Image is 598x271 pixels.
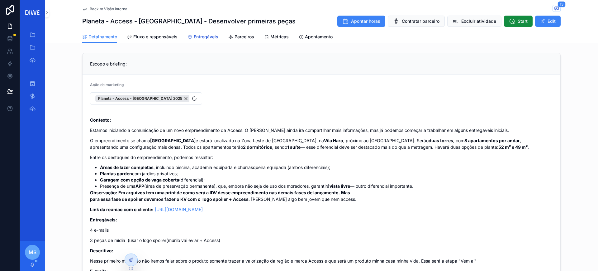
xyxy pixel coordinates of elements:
[429,138,453,143] strong: duas torres
[535,16,561,27] button: Edit
[90,137,553,150] p: O empreendimento se chama e estará localizado na Zona Leste de [GEOGRAPHIC_DATA], na , próximo ao...
[264,31,289,44] a: Métricas
[243,144,272,150] strong: 2 dormitórios
[90,189,553,202] p: . [PERSON_NAME] algo bem jovem que nem access.
[82,31,117,43] a: Detalhamento
[270,34,289,40] span: Métricas
[155,207,203,212] a: [URL][DOMAIN_NAME]
[90,7,127,12] span: Back to Visão interna
[90,227,553,233] p: 4 e-mails
[24,9,41,17] img: App logo
[518,18,528,24] span: Start
[90,154,553,161] p: Entre os destaques do empreendimento, podemos ressaltar:
[90,237,553,244] p: 3 peças de mídia (usar o logo spoiler(murilo vai eviar + Access)
[90,117,111,123] strong: Contexto:
[498,144,528,150] strong: 52 m² e 49 m²
[388,16,445,27] button: Contratar parceiro
[305,34,333,40] span: Apontamento
[228,31,254,44] a: Parceiros
[95,95,191,102] button: Unselect 1945
[98,96,182,101] span: Planeta - Access - [GEOGRAPHIC_DATA] 2025
[82,17,296,26] h1: Planeta - Access - [GEOGRAPHIC_DATA] - Desenvolver primeiras peças
[100,183,553,189] li: Presença de uma (área de preservação permanente), que, embora não seja de uso dos moradores, gara...
[194,34,218,40] span: Entregáveis
[235,34,254,40] span: Parceiros
[299,31,333,44] a: Apontamento
[100,171,553,177] li: com jardins privativos;
[447,16,501,27] button: Excluir atividade
[82,7,127,12] a: Back to Visão interna
[90,258,553,264] p: Nesse primeiro momento não iremos falar sobre o produto somente trazer a valorização da região e ...
[133,34,178,40] span: Fluxo e responsáveis
[90,61,127,66] span: Escopo e briefing:
[90,92,202,105] button: Select Button
[150,138,196,143] strong: [GEOGRAPHIC_DATA]
[330,183,350,189] strong: vista livre
[100,164,553,171] li: , incluindo piscina, academia equipada e churrasqueira equipada (ambos diferenciais);
[90,248,113,253] strong: Descritivo:
[504,16,533,27] button: Start
[88,34,117,40] span: Detalhamento
[90,82,124,87] span: Ação de marketing
[287,144,301,150] strong: 1 suíte
[90,217,117,222] strong: Entregáveis:
[461,18,496,24] span: Excluir atividade
[135,183,144,189] strong: APP
[558,1,566,7] span: 13
[337,16,385,27] button: Apontar horas
[324,138,343,143] strong: Vila Haro
[29,249,36,256] span: MS
[100,165,154,170] strong: Áreas de lazer completas
[100,171,132,176] strong: Plantas garden
[90,207,154,212] strong: Link da reunião com o cliente:
[100,177,179,182] strong: Garagem com opção de vaga coberta
[20,25,45,122] div: scrollable content
[402,18,439,24] span: Contratar parceiro
[553,5,561,13] button: 13
[90,190,351,202] strong: Observação: Em arquivos tem uma print de como será a IDV desse empreendimento nas demais fases de...
[100,177,553,183] li: (diferencial);
[90,127,553,133] p: Estamos iniciando a comunicação de um novo empreendimento da Access. O [PERSON_NAME] ainda irá co...
[187,31,218,44] a: Entregáveis
[464,138,520,143] strong: 8 apartamentos por andar
[127,31,178,44] a: Fluxo e responsáveis
[351,18,380,24] span: Apontar horas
